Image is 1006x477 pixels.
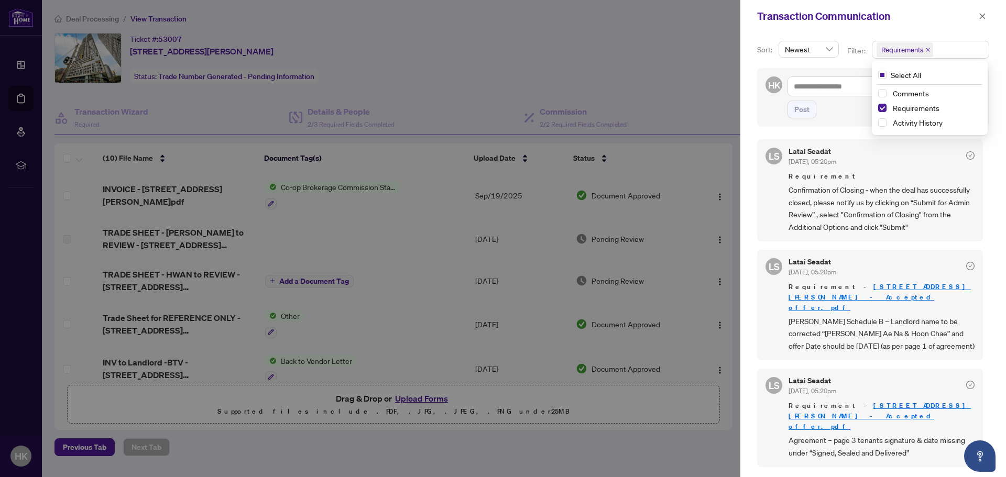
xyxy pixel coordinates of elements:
[889,87,981,99] span: Comments
[966,262,975,270] span: check-circle
[789,315,975,352] span: [PERSON_NAME] Schedule B – Landlord name to be corrected “[PERSON_NAME] Ae Na & Hoon Chae” and of...
[757,44,774,56] p: Sort:
[789,268,836,276] span: [DATE], 05:20pm
[889,116,981,129] span: Activity History
[789,282,971,312] a: [STREET_ADDRESS][PERSON_NAME] - Accepted offer.pdf
[881,45,923,55] span: Requirements
[789,387,836,395] span: [DATE], 05:20pm
[789,434,975,459] span: Agreement – page 3 tenants signature & date missing under “Signed, Sealed and Delivered”
[757,8,976,24] div: Transaction Communication
[789,148,836,155] h5: Latai Seadat
[878,118,887,127] span: Select Activity History
[893,88,929,98] span: Comments
[893,103,939,113] span: Requirements
[769,378,780,393] span: LS
[789,158,836,165] span: [DATE], 05:20pm
[878,89,887,97] span: Select Comments
[966,151,975,160] span: check-circle
[789,401,975,432] span: Requirement -
[769,259,780,274] span: LS
[878,104,887,112] span: Select Requirements
[768,78,780,92] span: HK
[847,45,867,57] p: Filter:
[789,258,836,265] h5: Latai Seadat
[889,102,981,114] span: Requirements
[769,149,780,163] span: LS
[789,401,971,431] a: [STREET_ADDRESS][PERSON_NAME] - Accepted offer.pdf
[887,69,925,81] span: Select All
[925,47,931,52] span: close
[789,184,975,233] span: Confirmation of Closing - when the deal has successfully closed, please notify us by clicking on ...
[789,282,975,313] span: Requirement -
[877,42,933,57] span: Requirements
[979,13,986,20] span: close
[964,440,996,472] button: Open asap
[966,381,975,389] span: check-circle
[785,41,833,57] span: Newest
[789,377,836,384] h5: Latai Seadat
[789,171,975,182] span: Requirement
[788,101,816,118] button: Post
[893,118,943,127] span: Activity History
